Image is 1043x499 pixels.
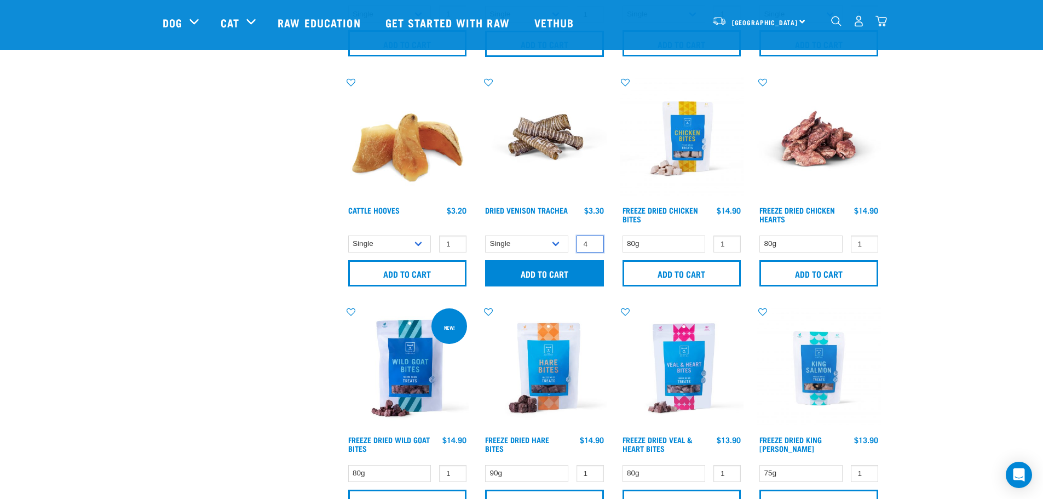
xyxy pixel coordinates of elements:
[345,77,470,201] img: Pile Of Cattle Hooves Treats For Dogs
[620,77,744,201] img: RE Product Shoot 2023 Nov8581
[623,260,741,286] input: Add to cart
[267,1,374,44] a: Raw Education
[851,465,878,482] input: 1
[374,1,523,44] a: Get started with Raw
[439,465,466,482] input: 1
[221,14,239,31] a: Cat
[757,77,881,201] img: FD Chicken Hearts
[348,208,400,212] a: Cattle Hooves
[485,260,604,286] input: Add to cart
[580,435,604,444] div: $14.90
[439,236,466,253] input: 1
[831,16,842,26] img: home-icon-1@2x.png
[482,306,607,431] img: Raw Essentials Freeze Dried Hare Bites
[875,15,887,27] img: home-icon@2x.png
[732,20,798,24] span: [GEOGRAPHIC_DATA]
[447,206,466,215] div: $3.20
[717,206,741,215] div: $14.90
[482,77,607,201] img: Stack of treats for pets including venison trachea
[345,306,470,431] img: Raw Essentials Freeze Dried Wild Goat Bites PetTreats Product Shot
[348,438,430,450] a: Freeze Dried Wild Goat Bites
[485,208,568,212] a: Dried Venison Trachea
[853,15,865,27] img: user.png
[163,14,182,31] a: Dog
[623,208,698,221] a: Freeze Dried Chicken Bites
[759,438,822,450] a: Freeze Dried King [PERSON_NAME]
[851,236,878,253] input: 1
[442,435,466,444] div: $14.90
[712,16,727,26] img: van-moving.png
[759,260,878,286] input: Add to cart
[584,206,604,215] div: $3.30
[1006,462,1032,488] div: Open Intercom Messenger
[713,236,741,253] input: 1
[623,438,693,450] a: Freeze Dried Veal & Heart Bites
[854,206,878,215] div: $14.90
[757,306,881,431] img: RE Product Shoot 2023 Nov8584
[759,208,835,221] a: Freeze Dried Chicken Hearts
[854,435,878,444] div: $13.90
[348,260,467,286] input: Add to cart
[523,1,588,44] a: Vethub
[620,306,744,431] img: Raw Essentials Freeze Dried Veal & Heart Bites Treats
[439,319,460,336] div: new!
[485,438,549,450] a: Freeze Dried Hare Bites
[577,465,604,482] input: 1
[577,236,604,253] input: 1
[713,465,741,482] input: 1
[717,435,741,444] div: $13.90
